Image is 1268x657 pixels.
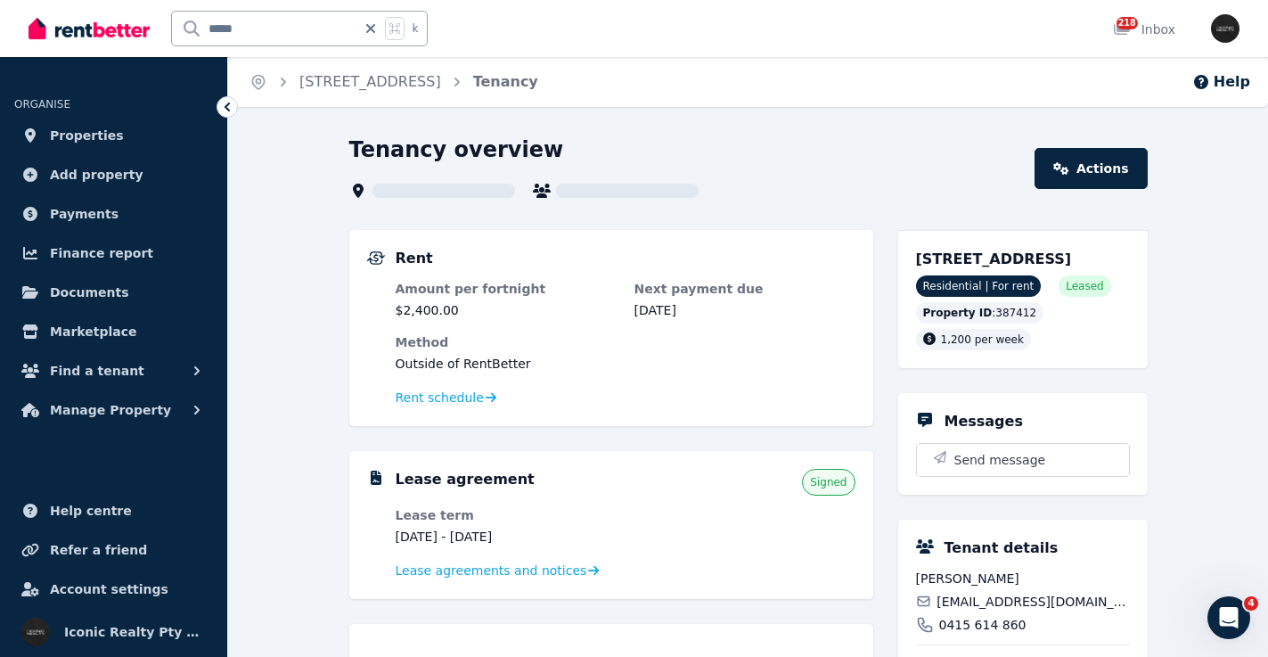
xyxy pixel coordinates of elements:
a: Finance report [14,235,213,271]
h5: Lease agreement [396,469,535,490]
img: Rental Payments [367,251,385,265]
div: : 387412 [916,302,1044,324]
dd: [DATE] [634,301,855,319]
span: Account settings [50,579,168,600]
span: Iconic Realty Pty Ltd [64,621,206,643]
span: Documents [50,282,129,303]
a: Account settings [14,571,213,607]
a: Documents [14,275,213,310]
span: Add property [50,164,143,185]
nav: Breadcrumb [228,57,560,107]
a: Lease agreements and notices [396,562,600,579]
h5: Messages [945,411,1023,432]
span: Lease agreements and notices [396,562,587,579]
span: 218 [1117,17,1138,29]
img: Iconic Realty Pty Ltd [21,618,50,646]
h1: Tenancy overview [349,136,564,164]
span: Find a tenant [50,360,144,382]
span: Residential | For rent [916,275,1042,297]
a: [STREET_ADDRESS] [299,73,441,90]
span: Refer a friend [50,539,147,561]
dd: [DATE] - [DATE] [396,528,617,546]
button: Help [1192,71,1250,93]
dt: Next payment due [634,280,855,298]
span: [PERSON_NAME] [916,570,1130,587]
span: Signed [810,475,847,489]
button: Send message [917,444,1129,476]
dt: Method [396,333,855,351]
button: Manage Property [14,392,213,428]
h5: Rent [396,248,433,269]
iframe: Intercom live chat [1207,596,1250,639]
a: Actions [1035,148,1147,189]
h5: Tenant details [945,538,1059,559]
dt: Lease term [396,506,617,524]
dt: Amount per fortnight [396,280,617,298]
button: Find a tenant [14,353,213,389]
span: 1,200 per week [941,333,1024,346]
dd: $2,400.00 [396,301,617,319]
a: Tenancy [473,73,538,90]
span: Leased [1066,279,1103,293]
img: RentBetter [29,15,150,42]
div: Inbox [1113,21,1175,38]
span: Marketplace [50,321,136,342]
a: Marketplace [14,314,213,349]
a: Add property [14,157,213,193]
span: Payments [50,203,119,225]
span: Help centre [50,500,132,521]
span: Properties [50,125,124,146]
span: Manage Property [50,399,171,421]
span: 0415 614 860 [939,616,1027,634]
span: Property ID [923,306,993,320]
span: [STREET_ADDRESS] [916,250,1072,267]
a: Payments [14,196,213,232]
a: Help centre [14,493,213,529]
span: ORGANISE [14,98,70,111]
a: Properties [14,118,213,153]
a: Rent schedule [396,389,497,407]
span: k [412,21,418,36]
span: Rent schedule [396,389,484,407]
span: Finance report [50,242,153,264]
img: Iconic Realty Pty Ltd [1211,14,1239,43]
dd: Outside of RentBetter [396,355,855,373]
a: Refer a friend [14,532,213,568]
span: 4 [1244,596,1258,611]
span: Send message [954,451,1046,469]
span: [EMAIL_ADDRESS][DOMAIN_NAME] [937,593,1129,611]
